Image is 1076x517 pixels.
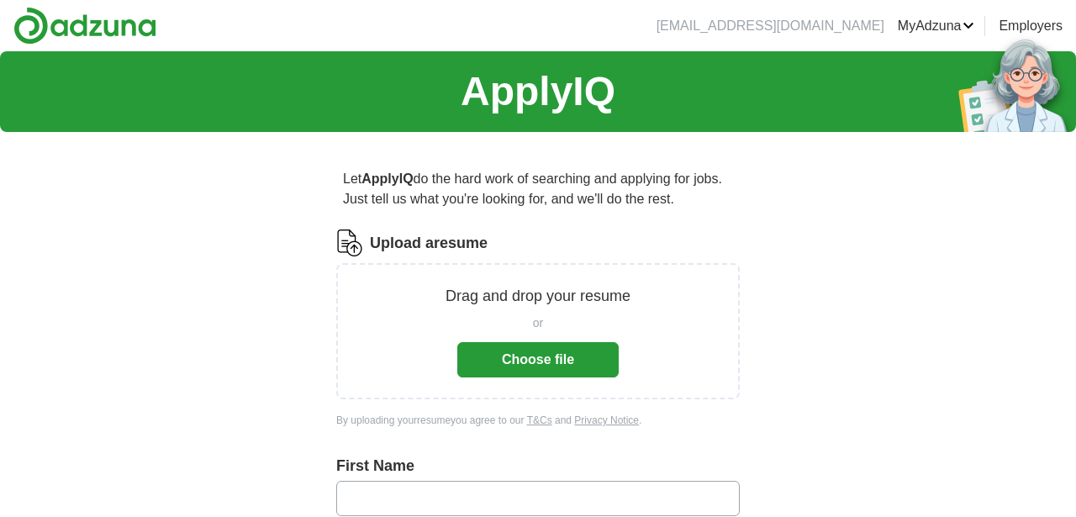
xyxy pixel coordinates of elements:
a: T&Cs [527,414,552,426]
label: Upload a resume [370,232,488,255]
strong: ApplyIQ [361,171,413,186]
p: Let do the hard work of searching and applying for jobs. Just tell us what you're looking for, an... [336,162,740,216]
li: [EMAIL_ADDRESS][DOMAIN_NAME] [657,16,884,36]
button: Choose file [457,342,619,377]
img: Adzuna logo [13,7,156,45]
span: or [533,314,543,332]
a: Privacy Notice [574,414,639,426]
div: By uploading your resume you agree to our and . [336,413,740,428]
img: CV Icon [336,229,363,256]
p: Drag and drop your resume [446,285,630,308]
h1: ApplyIQ [461,61,615,122]
label: First Name [336,455,740,477]
a: Employers [999,16,1063,36]
a: MyAdzuna [898,16,975,36]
